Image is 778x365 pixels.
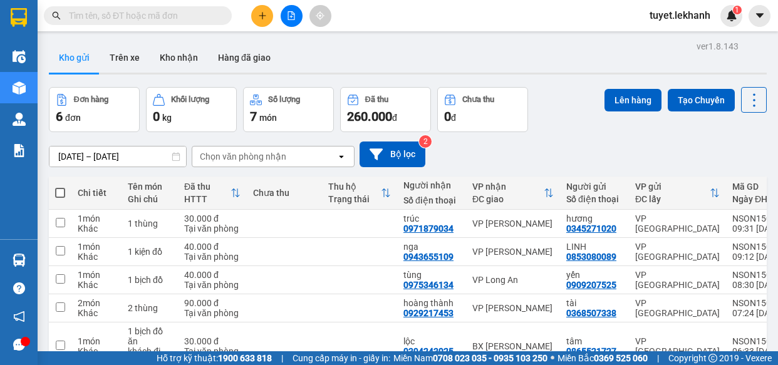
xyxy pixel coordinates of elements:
div: 40.000 đ [184,242,241,252]
div: 40.000 đ [184,270,241,280]
div: 1 món [78,242,115,252]
img: icon-new-feature [726,10,737,21]
div: 30.000 đ [184,213,241,224]
button: Kho gửi [49,43,100,73]
span: | [657,351,659,365]
div: Đơn hàng [74,95,108,104]
th: Toggle SortBy [322,177,397,210]
div: HTTT [184,194,231,204]
div: Khác [78,280,115,290]
span: Hỗ trợ kỹ thuật: [157,351,272,365]
div: VP [PERSON_NAME] [472,247,554,257]
div: Thu hộ [328,182,381,192]
div: tâm [566,336,623,346]
span: kg [162,113,172,123]
div: 0394243025 [403,346,454,356]
div: 0971879034 [403,224,454,234]
div: tài [566,298,623,308]
div: ĐC giao [472,194,544,204]
div: 1 thùng [128,218,172,229]
span: search [52,11,61,20]
span: plus [258,11,267,20]
div: 0853080089 [566,252,616,262]
div: 0943655109 [403,252,454,262]
div: Tên món [128,182,172,192]
sup: 2 [419,135,432,148]
span: 0 [153,109,160,124]
span: Miền Bắc [558,351,648,365]
div: Số điện thoại [566,194,623,204]
div: 2 thùng [128,303,172,313]
div: VP [GEOGRAPHIC_DATA] [635,213,720,234]
div: Tại văn phòng [184,252,241,262]
div: trúc [403,213,460,224]
span: aim [316,11,324,20]
span: caret-down [754,10,765,21]
div: VP gửi [635,182,710,192]
div: ver 1.8.143 [697,39,739,53]
button: Trên xe [100,43,150,73]
span: Miền Nam [393,351,547,365]
div: Khác [78,346,115,356]
div: Tại văn phòng [184,280,241,290]
span: món [259,113,277,123]
div: Khác [78,252,115,262]
div: Đã thu [365,95,388,104]
span: message [13,339,25,351]
div: 1 món [78,213,115,224]
div: BX [PERSON_NAME] [472,341,554,351]
th: Toggle SortBy [178,177,247,210]
button: Lên hàng [604,89,661,111]
div: VP [GEOGRAPHIC_DATA] [635,270,720,290]
div: Người gửi [566,182,623,192]
div: 2 món [78,298,115,308]
th: Toggle SortBy [629,177,726,210]
div: 1 món [78,270,115,280]
button: Tạo Chuyến [668,89,735,111]
button: Bộ lọc [360,141,425,167]
div: 1 món [78,336,115,346]
div: Số điện thoại [403,195,460,205]
span: file-add [287,11,296,20]
div: hương [566,213,623,224]
svg: open [336,152,346,162]
span: đơn [65,113,81,123]
div: hoàng thành [403,298,460,308]
span: | [281,351,283,365]
span: question-circle [13,282,25,294]
button: Đơn hàng6đơn [49,87,140,132]
span: ⚪️ [551,356,554,361]
span: 7 [250,109,257,124]
span: copyright [708,354,717,362]
span: đ [451,113,456,123]
div: Trạng thái [328,194,381,204]
img: warehouse-icon [13,81,26,95]
div: ĐC lấy [635,194,710,204]
div: 1 kiện đồ [128,247,172,257]
div: VP [GEOGRAPHIC_DATA] [635,242,720,262]
span: 6 [56,109,63,124]
div: Chưa thu [253,188,316,198]
button: caret-down [749,5,770,27]
div: VP Long An [472,275,554,285]
button: aim [309,5,331,27]
span: Cung cấp máy in - giấy in: [293,351,390,365]
div: yến [566,270,623,280]
div: Khác [78,308,115,318]
div: 0368507338 [566,308,616,318]
div: 90.000 đ [184,298,241,308]
div: tùng [403,270,460,280]
span: đ [392,113,397,123]
div: Chi tiết [78,188,115,198]
span: notification [13,311,25,322]
img: warehouse-icon [13,113,26,126]
span: 260.000 [347,109,392,124]
div: VP [GEOGRAPHIC_DATA] [635,336,720,356]
div: Đã thu [184,182,231,192]
div: VP [PERSON_NAME] [472,218,554,229]
input: Tìm tên, số ĐT hoặc mã đơn [69,9,217,23]
div: 1 bịch đồ ăn [128,326,172,346]
span: 0 [444,109,451,124]
div: Chưa thu [462,95,494,104]
div: Tại văn phòng [184,346,241,356]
